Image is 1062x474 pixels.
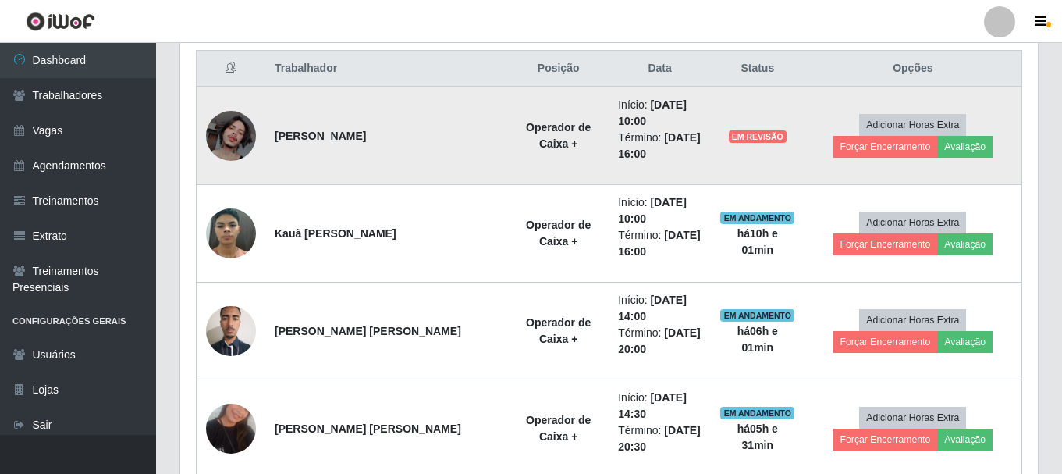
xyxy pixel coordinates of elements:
[275,325,461,337] strong: [PERSON_NAME] [PERSON_NAME]
[526,219,591,248] strong: Operador de Caixa +
[275,130,366,142] strong: [PERSON_NAME]
[275,422,461,435] strong: [PERSON_NAME] [PERSON_NAME]
[711,51,804,87] th: Status
[526,316,591,345] strong: Operador de Caixa +
[833,136,938,158] button: Forçar Encerramento
[508,51,609,87] th: Posição
[618,194,701,227] li: Início:
[618,98,687,127] time: [DATE] 10:00
[833,331,938,353] button: Forçar Encerramento
[937,331,993,353] button: Avaliação
[859,212,966,233] button: Adicionar Horas Extra
[265,51,508,87] th: Trabalhador
[526,121,591,150] strong: Operador de Caixa +
[859,407,966,429] button: Adicionar Horas Extra
[26,12,95,31] img: CoreUI Logo
[618,391,687,420] time: [DATE] 14:30
[206,111,256,161] img: 1697220475229.jpeg
[833,233,938,255] button: Forçar Encerramento
[618,292,701,325] li: Início:
[833,429,938,451] button: Forçar Encerramento
[618,97,701,130] li: Início:
[804,51,1022,87] th: Opções
[859,309,966,331] button: Adicionar Horas Extra
[720,407,794,419] span: EM ANDAMENTO
[618,325,701,358] li: Término:
[737,325,778,354] strong: há 06 h e 01 min
[609,51,711,87] th: Data
[618,422,701,455] li: Término:
[937,429,993,451] button: Avaliação
[206,200,256,266] img: 1732202869459.jpeg
[937,233,993,255] button: Avaliação
[859,114,966,136] button: Adicionar Horas Extra
[937,136,993,158] button: Avaliação
[526,414,591,443] strong: Operador de Caixa +
[618,294,687,323] time: [DATE] 14:00
[729,130,787,143] span: EM REVISÃO
[737,422,778,451] strong: há 05 h e 31 min
[618,196,687,225] time: [DATE] 10:00
[206,384,256,473] img: 1730602646133.jpeg
[720,212,794,224] span: EM ANDAMENTO
[737,227,778,256] strong: há 10 h e 01 min
[618,227,701,260] li: Término:
[720,309,794,322] span: EM ANDAMENTO
[618,390,701,422] li: Início:
[206,298,256,364] img: 1728768747971.jpeg
[275,227,396,240] strong: Kauã [PERSON_NAME]
[618,130,701,162] li: Término:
